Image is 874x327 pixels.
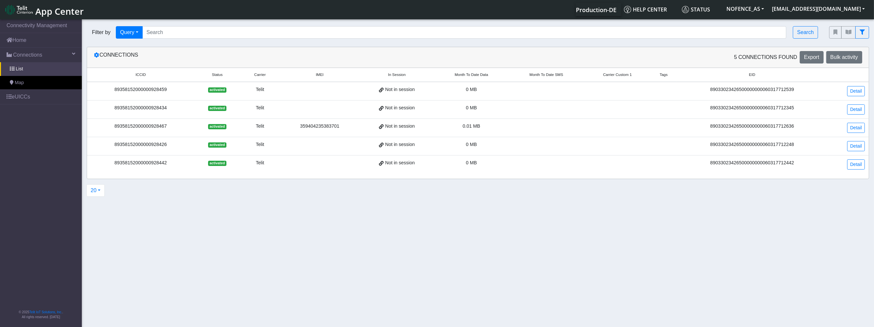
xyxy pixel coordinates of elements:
[847,86,865,96] a: Detail
[680,141,824,148] div: 89033023426500000000060317712248
[624,6,631,13] img: knowledge.svg
[466,105,477,110] span: 0 MB
[385,141,415,148] span: Not in session
[624,6,667,13] span: Help center
[244,104,276,112] div: Telit
[142,26,787,39] input: Search...
[800,51,823,64] button: Export
[793,26,818,39] button: Search
[244,159,276,167] div: Telit
[680,86,824,93] div: 89033023426500000000060317712539
[135,72,146,78] span: ICCID
[86,184,105,197] button: 20
[682,6,689,13] img: status.svg
[734,53,797,61] span: 5 Connections found
[385,159,415,167] span: Not in session
[91,141,190,148] div: 89358152000000928426
[466,87,477,92] span: 0 MB
[87,28,116,36] span: Filter by
[388,72,406,78] span: In Session
[89,51,478,64] div: Connections
[529,72,563,78] span: Month To Date SMS
[212,72,223,78] span: Status
[5,5,33,15] img: logo-telit-cinterion-gw-new.png
[680,123,824,130] div: 89033023426500000000060317712636
[829,26,869,39] div: fitlers menu
[208,106,226,111] span: activated
[13,51,42,59] span: Connections
[603,72,632,78] span: Carrier Custom 1
[768,3,869,15] button: [EMAIL_ADDRESS][DOMAIN_NAME]
[91,123,190,130] div: 89358152000000928467
[244,86,276,93] div: Telit
[35,5,84,17] span: App Center
[16,65,23,73] span: List
[208,142,226,148] span: activated
[208,161,226,166] span: activated
[316,72,324,78] span: IMEI
[722,3,768,15] button: NOFENCE_AS
[116,26,143,39] button: Query
[660,72,668,78] span: Tags
[244,123,276,130] div: Telit
[804,54,819,60] span: Export
[826,51,862,64] button: Bulk activity
[847,159,865,170] a: Detail
[466,142,477,147] span: 0 MB
[385,104,415,112] span: Not in session
[455,72,488,78] span: Month To Date Data
[576,3,616,16] a: Your current platform instance
[254,72,266,78] span: Carrier
[749,72,755,78] span: EID
[91,159,190,167] div: 89358152000000928442
[385,123,415,130] span: Not in session
[621,3,679,16] a: Help center
[680,159,824,167] div: 89033023426500000000060317712442
[682,6,710,13] span: Status
[284,123,356,130] div: 359404235383701
[244,141,276,148] div: Telit
[91,86,190,93] div: 89358152000000928459
[463,123,480,129] span: 0.01 MB
[847,123,865,133] a: Detail
[5,3,83,17] a: App Center
[91,104,190,112] div: 89358152000000928434
[847,141,865,151] a: Detail
[466,160,477,165] span: 0 MB
[385,86,415,93] span: Not in session
[15,79,24,86] span: Map
[830,54,858,60] span: Bulk activity
[847,104,865,115] a: Detail
[576,6,616,14] span: Production-DE
[680,104,824,112] div: 89033023426500000000060317712345
[679,3,722,16] a: Status
[208,124,226,129] span: activated
[29,310,62,314] a: Telit IoT Solutions, Inc.
[208,87,226,93] span: activated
